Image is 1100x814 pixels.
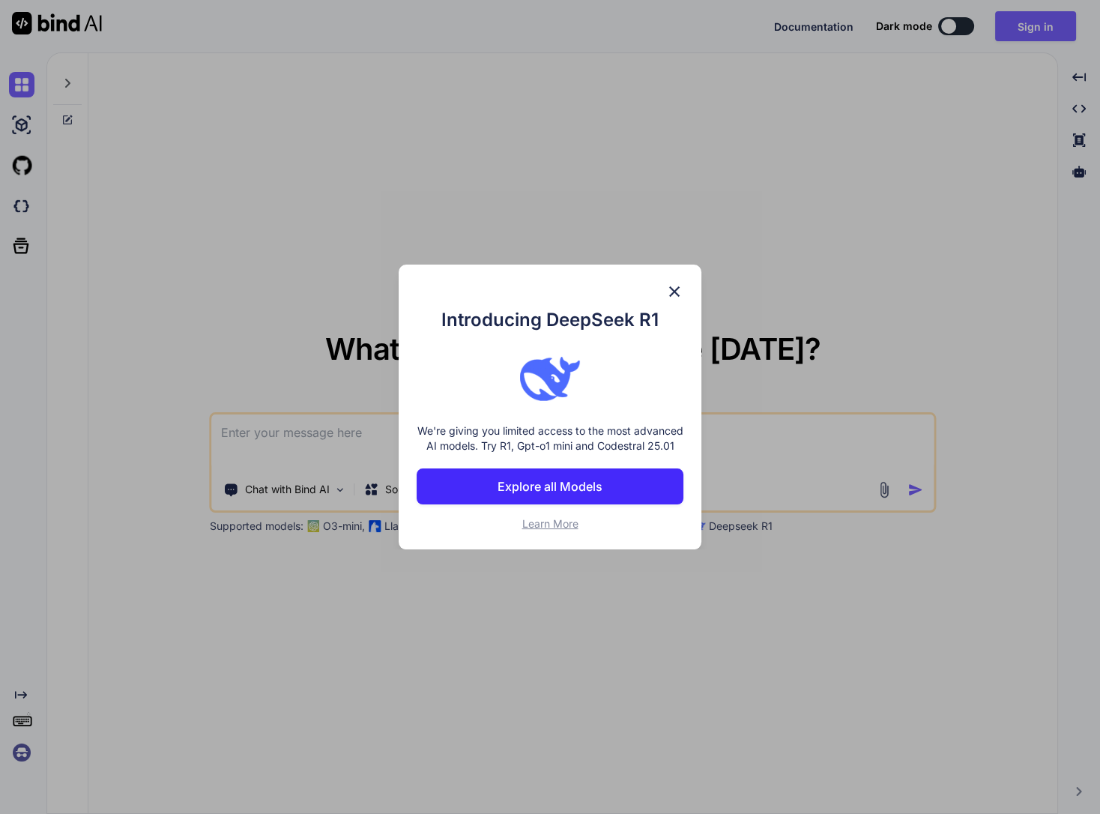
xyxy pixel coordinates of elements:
span: Learn More [522,517,578,530]
p: Explore all Models [498,477,602,495]
button: Explore all Models [417,468,683,504]
p: We're giving you limited access to the most advanced AI models. Try R1, Gpt-o1 mini and Codestral... [417,423,683,453]
img: bind logo [520,349,580,408]
h1: Introducing DeepSeek R1 [417,307,683,334]
img: close [665,283,683,301]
